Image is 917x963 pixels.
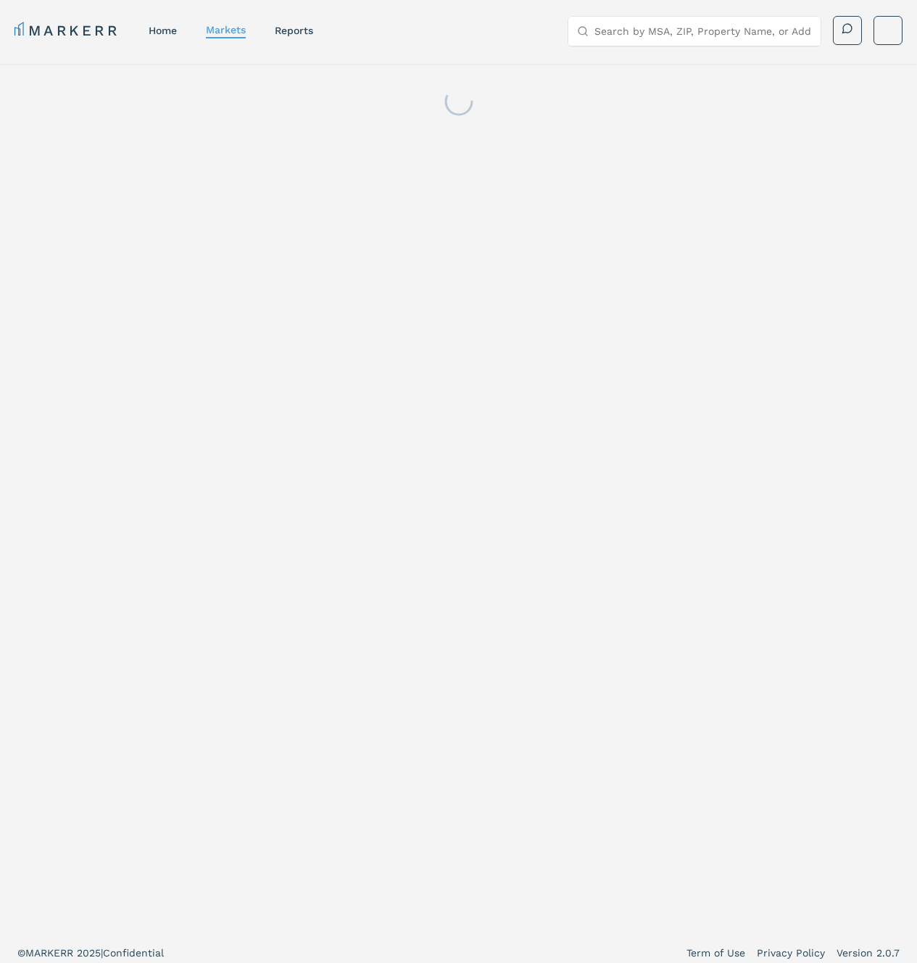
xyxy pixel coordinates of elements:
[686,946,745,960] a: Term of Use
[25,947,77,959] span: MARKERR
[103,947,164,959] span: Confidential
[206,24,246,36] a: markets
[837,946,900,960] a: Version 2.0.7
[757,946,825,960] a: Privacy Policy
[17,947,25,959] span: ©
[14,20,120,41] a: MARKERR
[275,25,313,36] a: reports
[77,947,103,959] span: 2025 |
[149,25,177,36] a: home
[594,17,812,46] input: Search by MSA, ZIP, Property Name, or Address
